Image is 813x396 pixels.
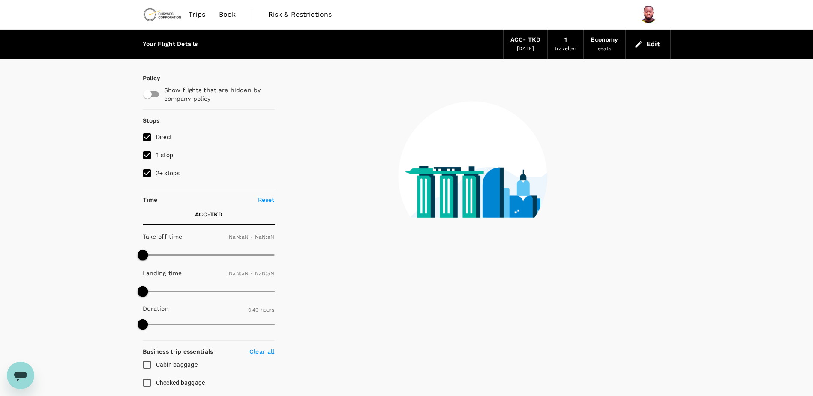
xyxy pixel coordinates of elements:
div: Your Flight Details [143,39,198,49]
div: [DATE] [517,45,534,53]
span: Checked baggage [156,379,205,386]
span: Book [219,9,236,20]
p: Reset [258,195,275,204]
p: Policy [143,74,150,82]
iframe: Button to launch messaging window [7,362,34,389]
span: Trips [189,9,205,20]
strong: Business trip essentials [143,348,213,355]
div: 1 [564,35,567,45]
p: Show flights that are hidden by company policy [164,86,269,103]
span: 2+ stops [156,170,180,177]
span: Risk & Restrictions [268,9,332,20]
p: Landing time [143,269,182,277]
p: Duration [143,304,169,313]
span: Cabin baggage [156,361,198,368]
div: traveller [555,45,576,53]
div: Economy [591,35,618,45]
div: seats [598,45,612,53]
img: Gideon Asenso Mensah [640,6,657,23]
p: Clear all [249,347,274,356]
img: Chrysos Corporation [143,5,182,24]
span: NaN:aN - NaN:aN [229,234,274,240]
div: ACC - TKD [510,35,540,45]
p: Time [143,195,158,204]
p: ACC - TKD [195,210,222,219]
span: 0.40 hours [248,307,275,313]
p: Take off time [143,232,183,241]
span: 1 stop [156,152,174,159]
g: finding your flights [428,244,502,252]
strong: Stops [143,117,160,124]
span: NaN:aN - NaN:aN [229,270,274,276]
button: Edit [633,37,663,51]
span: Direct [156,134,172,141]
